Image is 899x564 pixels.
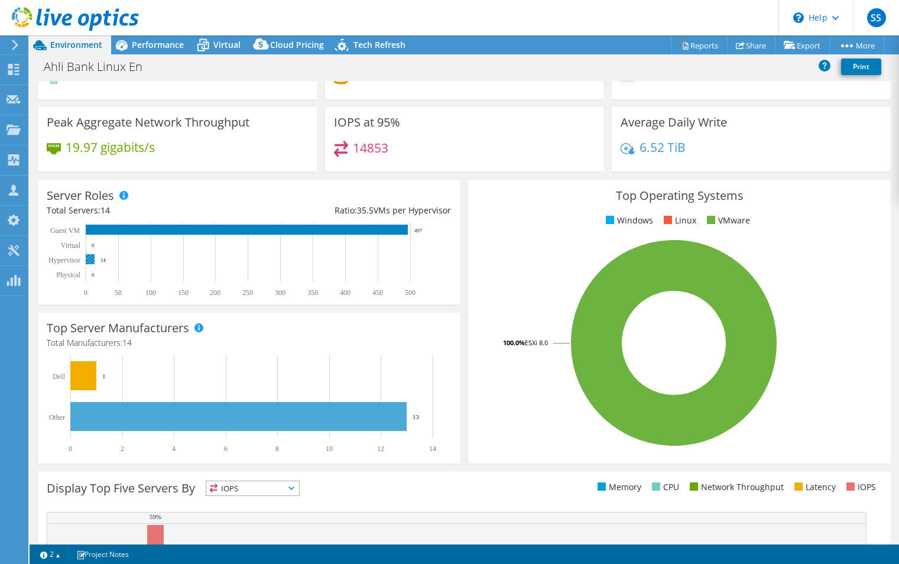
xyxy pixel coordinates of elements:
span: Virtual [213,39,241,50]
text: Dell [53,372,65,381]
h4: 19.97 gigabits/s [66,141,155,154]
text: 0 [92,242,95,248]
text: 14 [429,445,436,453]
text: 4 [172,445,176,453]
text: 350 [307,289,318,297]
a: Reports [671,36,728,54]
a: 2 [32,547,69,562]
h4: 6.52 TiB [640,141,686,154]
li: Windows [603,214,653,227]
a: More [829,36,884,54]
text: 300 [275,289,285,297]
text: Hypervisor [48,256,80,264]
h3: Server Roles [47,189,114,202]
li: CPU [649,481,679,494]
text: 2 [121,445,124,453]
tspan: 100.0% [503,338,525,347]
h3: Peak Aggregate Network Throughput [47,116,249,129]
text: 497 [414,228,423,234]
a: Print [841,59,881,75]
h4: 25 [242,69,290,82]
h3: Average Daily Write [621,116,727,129]
text: 14 [100,257,106,263]
div: Total Servers: [47,204,249,217]
h4: 384 GHz [66,69,113,82]
text: Guest VM [50,226,80,235]
a: Export [775,36,830,54]
span: IOPS [206,481,299,495]
span: SS [867,8,886,27]
span: Environment [50,39,102,50]
span: 35.5 [357,205,374,216]
li: Latency [791,481,836,494]
text: 59% [150,513,161,520]
span: 14 [100,205,110,216]
text: 50 [115,289,122,297]
li: VMware [704,214,750,227]
h4: 120.23 TiB [353,69,413,82]
text: Virtual [61,241,81,249]
text: 13 [413,413,420,420]
text: 12 [377,445,384,453]
text: 0 [69,445,72,453]
span: Performance [132,39,184,50]
text: 250 [242,289,253,297]
text: 6 [224,445,228,453]
div: Ratio: VMs per Hypervisor [249,204,451,217]
li: Network Throughput [687,481,784,494]
h4: 376 [206,69,229,82]
text: Physical [56,271,80,279]
h1: Ahli Bank Linux En [38,60,161,73]
text: 1 [102,372,106,380]
text: 200 [210,289,220,297]
text: 0 [84,289,87,297]
text: 500 [405,289,416,297]
li: IOPS [843,481,876,494]
h3: Top Operating Systems [477,189,881,202]
li: Linux [661,214,696,227]
li: Memory [595,481,641,494]
h4: 252.81 TiB [501,69,561,82]
text: 450 [372,289,383,297]
span: 14 [122,337,132,348]
h3: IOPS at 95% [334,116,400,129]
h3: Top Server Manufacturers [47,322,189,335]
text: 0 [92,272,95,278]
h4: Total Manufacturers: [47,336,451,349]
h4: 132.58 TiB [427,69,487,82]
h4: 10.74 TiB [733,69,787,82]
a: Share [727,36,775,54]
text: 10 [326,445,333,453]
span: Tech Refresh [353,39,405,50]
text: 400 [340,289,350,297]
text: 100 [145,289,156,297]
text: Other [49,413,65,422]
a: Project Notes [68,547,137,562]
text: 8 [275,445,279,453]
span: Cloud Pricing [270,39,324,50]
tspan: ESXi 8.0 [525,338,548,347]
svg: \n [793,12,804,23]
h4: 14853 [353,141,388,154]
h4: 972.56 GHz [127,69,193,82]
h4: 5.90 TiB [640,69,719,82]
text: 150 [178,289,189,297]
